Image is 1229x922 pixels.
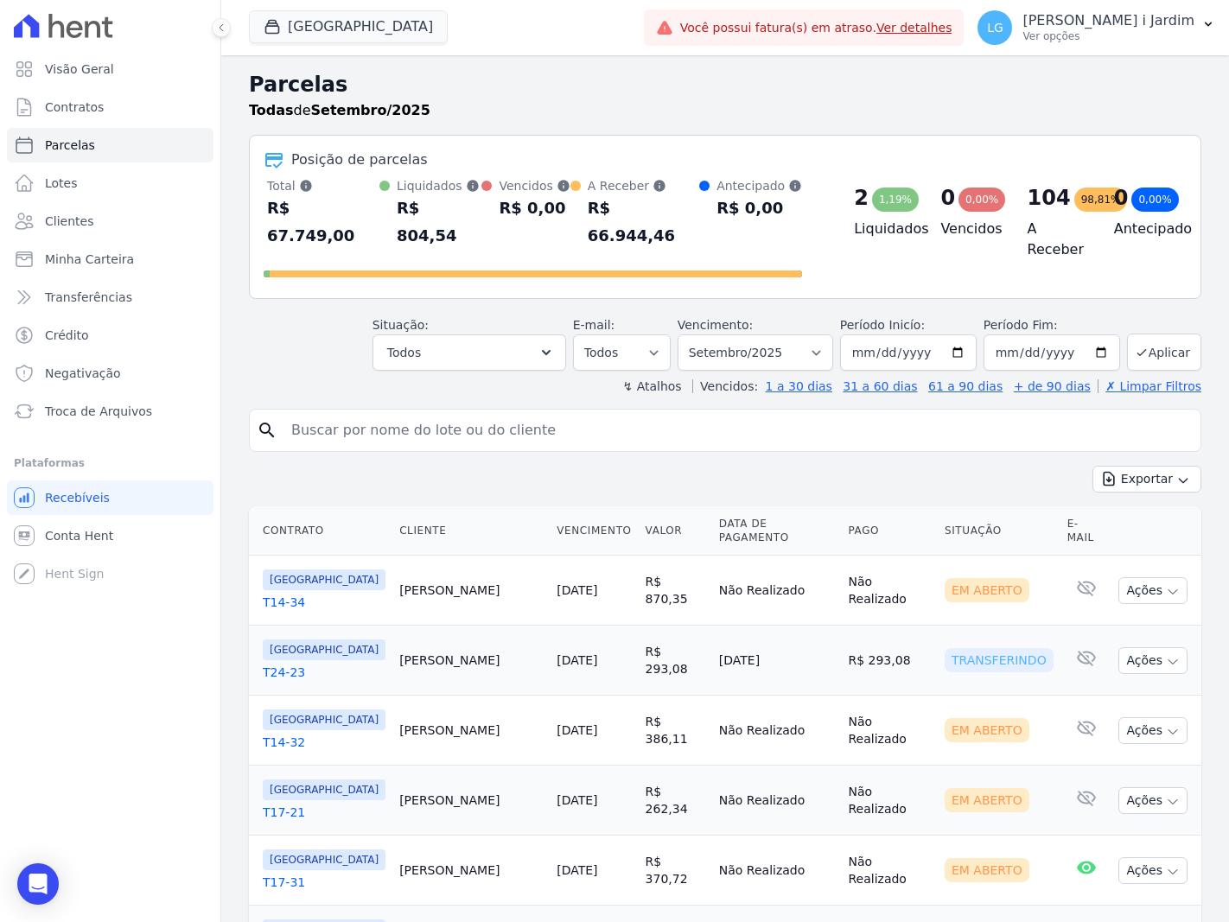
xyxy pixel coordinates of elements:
[1028,184,1071,212] div: 104
[263,849,385,870] span: [GEOGRAPHIC_DATA]
[1060,506,1112,556] th: E-mail
[249,69,1201,100] h2: Parcelas
[1028,219,1086,260] h4: A Receber
[557,793,597,807] a: [DATE]
[7,166,213,200] a: Lotes
[267,194,379,250] div: R$ 67.749,00
[392,766,550,836] td: [PERSON_NAME]
[263,874,385,891] a: T17-31
[872,188,919,212] div: 1,19%
[1022,12,1194,29] p: [PERSON_NAME] i Jardim
[14,453,207,474] div: Plataformas
[387,342,421,363] span: Todos
[622,379,681,393] label: ↯ Atalhos
[841,506,938,556] th: Pago
[945,788,1029,812] div: Em Aberto
[854,219,913,239] h4: Liquidados
[45,527,113,544] span: Conta Hent
[392,696,550,766] td: [PERSON_NAME]
[7,90,213,124] a: Contratos
[45,251,134,268] span: Minha Carteira
[1014,379,1091,393] a: + de 90 dias
[1127,334,1201,371] button: Aplicar
[557,583,597,597] a: [DATE]
[7,318,213,353] a: Crédito
[249,10,448,43] button: [GEOGRAPHIC_DATA]
[45,213,93,230] span: Clientes
[257,420,277,441] i: search
[499,177,570,194] div: Vencidos
[499,194,570,222] div: R$ 0,00
[945,648,1054,672] div: Transferindo
[945,718,1029,742] div: Em Aberto
[1118,647,1188,674] button: Ações
[573,318,615,332] label: E-mail:
[716,194,802,222] div: R$ 0,00
[1118,717,1188,744] button: Ações
[392,556,550,626] td: [PERSON_NAME]
[692,379,758,393] label: Vencidos:
[263,664,385,681] a: T24-23
[45,403,152,420] span: Troca de Arquivos
[45,60,114,78] span: Visão Geral
[263,709,385,730] span: [GEOGRAPHIC_DATA]
[373,318,429,332] label: Situação:
[940,219,999,239] h4: Vencidos
[311,102,430,118] strong: Setembro/2025
[712,626,842,696] td: [DATE]
[45,327,89,344] span: Crédito
[1118,857,1188,884] button: Ações
[716,177,802,194] div: Antecipado
[7,394,213,429] a: Troca de Arquivos
[263,639,385,660] span: [GEOGRAPHIC_DATA]
[45,137,95,154] span: Parcelas
[7,280,213,315] a: Transferências
[841,766,938,836] td: Não Realizado
[945,858,1029,882] div: Em Aberto
[841,556,938,626] td: Não Realizado
[588,194,699,250] div: R$ 66.944,46
[843,379,917,393] a: 31 a 60 dias
[876,21,952,35] a: Ver detalhes
[588,177,699,194] div: A Receber
[263,779,385,800] span: [GEOGRAPHIC_DATA]
[281,413,1194,448] input: Buscar por nome do lote ou do cliente
[45,175,78,192] span: Lotes
[712,556,842,626] td: Não Realizado
[45,289,132,306] span: Transferências
[392,626,550,696] td: [PERSON_NAME]
[397,177,481,194] div: Liquidados
[373,334,566,371] button: Todos
[940,184,955,212] div: 0
[712,506,842,556] th: Data de Pagamento
[840,318,925,332] label: Período Inicío:
[557,723,597,737] a: [DATE]
[397,194,481,250] div: R$ 804,54
[945,578,1029,602] div: Em Aberto
[1114,184,1129,212] div: 0
[7,356,213,391] a: Negativação
[984,316,1120,334] label: Período Fim:
[987,22,1003,34] span: LG
[639,506,712,556] th: Valor
[1092,466,1201,493] button: Exportar
[639,766,712,836] td: R$ 262,34
[678,318,753,332] label: Vencimento:
[7,518,213,553] a: Conta Hent
[7,480,213,515] a: Recebíveis
[392,506,550,556] th: Cliente
[249,102,294,118] strong: Todas
[766,379,832,393] a: 1 a 30 dias
[841,836,938,906] td: Não Realizado
[7,52,213,86] a: Visão Geral
[45,365,121,382] span: Negativação
[639,836,712,906] td: R$ 370,72
[854,184,869,212] div: 2
[1098,379,1201,393] a: ✗ Limpar Filtros
[45,99,104,116] span: Contratos
[249,100,430,121] p: de
[964,3,1229,52] button: LG [PERSON_NAME] i Jardim Ver opções
[958,188,1005,212] div: 0,00%
[841,626,938,696] td: R$ 293,08
[639,696,712,766] td: R$ 386,11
